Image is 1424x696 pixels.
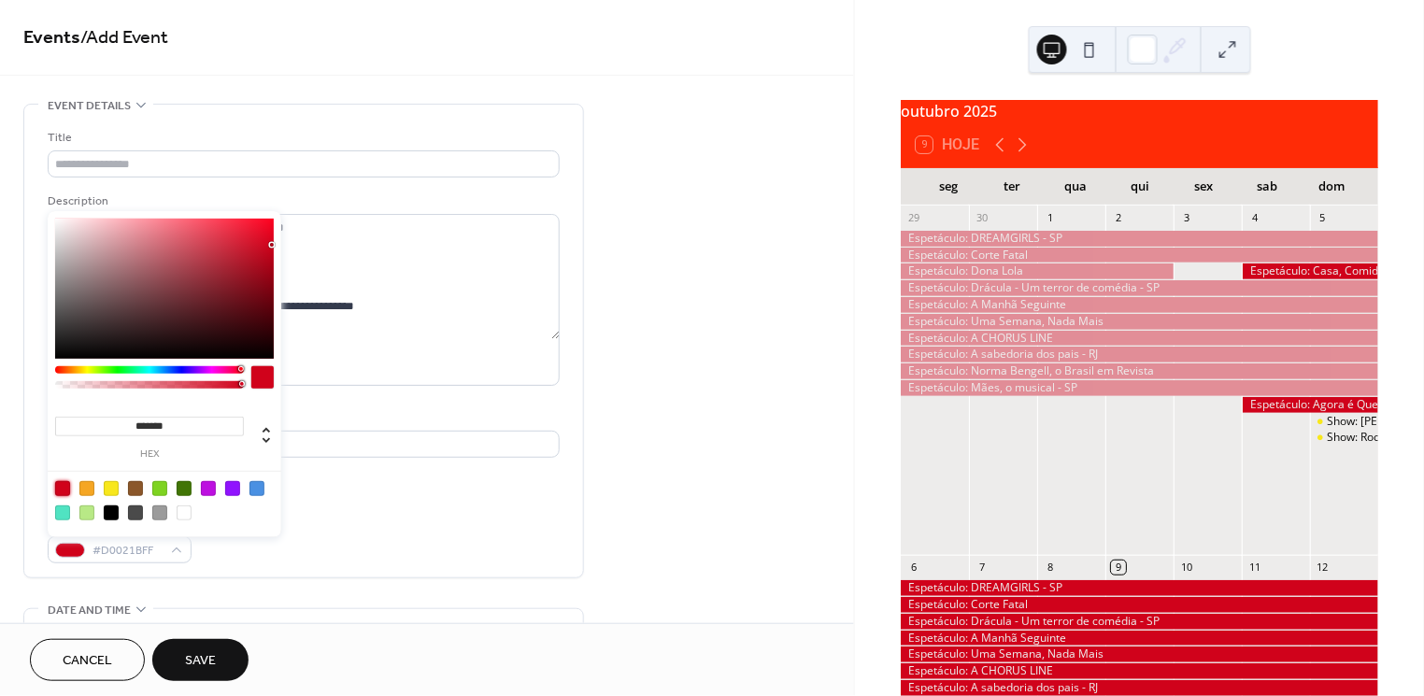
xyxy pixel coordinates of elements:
div: 30 [975,211,989,225]
div: 10 [1179,561,1193,575]
div: Espetáculo: Uma Semana, Nada Mais [901,646,1378,662]
button: Cancel [30,639,145,681]
div: 6 [906,561,920,575]
div: qua [1044,168,1107,206]
div: Show: Leonardo [1310,414,1378,430]
div: #B8E986 [79,505,94,520]
div: Espetáculo: A Manhã Seguinte [901,631,1378,646]
div: qui [1108,168,1172,206]
div: Espetáculo: DREAMGIRLS - SP [901,231,1378,247]
div: Espetáculo: Mães, o musical - SP [901,380,1378,396]
div: 3 [1179,211,1193,225]
div: seg [916,168,979,206]
div: 1 [1043,211,1057,225]
div: #4A4A4A [128,505,143,520]
div: Espetáculo: Drácula - Um terror de comédia - SP [901,280,1378,296]
div: #417505 [177,481,192,496]
div: Espetáculo: A sabedoria dos pais - RJ [901,680,1378,696]
div: 9 [1111,561,1125,575]
div: Espetáculo: Corte Fatal [901,248,1378,263]
div: sex [1172,168,1235,206]
div: ter [980,168,1044,206]
span: Event details [48,96,131,116]
div: Espetáculo: Drácula - Um terror de comédia - SP [901,614,1378,630]
div: Espetáculo: A CHORUS LINE [901,663,1378,679]
div: Espetáculo: Norma Bengell, o Brasil em Revista [901,363,1378,379]
div: #9B9B9B [152,505,167,520]
div: #000000 [104,505,119,520]
label: hex [55,449,244,460]
div: Description [48,192,556,211]
div: Espetáculo: Corte Fatal [901,597,1378,613]
div: Espetáculo: Casa, Comida e Alma Lavada - SP [1242,263,1378,279]
div: Espetáculo: A Manhã Seguinte [901,297,1378,313]
a: Events [23,21,80,57]
div: Show: Rock Festival Nova Iguaçu - RJ [1310,430,1378,446]
div: Location [48,408,556,428]
div: #F5A623 [79,481,94,496]
div: #50E3C2 [55,505,70,520]
div: 7 [975,561,989,575]
div: Espetáculo: Dona Lola [901,263,1174,279]
div: Espetáculo: Uma Semana, Nada Mais [901,314,1378,330]
div: 29 [906,211,920,225]
div: #FFFFFF [177,505,192,520]
div: 8 [1043,561,1057,575]
div: 2 [1111,211,1125,225]
div: #BD10E0 [201,481,216,496]
div: #F8E71C [104,481,119,496]
div: #D0021B [55,481,70,496]
div: 11 [1247,561,1261,575]
div: sab [1235,168,1299,206]
div: Espetáculo: Agora é Que São Elas - RJ [1242,397,1378,413]
div: 4 [1247,211,1261,225]
div: dom [1300,168,1363,206]
div: #8B572A [128,481,143,496]
div: Espetáculo: DREAMGIRLS - SP [901,580,1378,596]
div: Title [48,128,556,148]
div: #9013FE [225,481,240,496]
span: Date and time [48,601,131,620]
div: 12 [1316,561,1330,575]
div: 5 [1316,211,1330,225]
div: Espetáculo: A sabedoria dos pais - RJ [901,347,1378,362]
span: Save [185,652,216,672]
div: #4A90E2 [249,481,264,496]
div: outubro 2025 [901,100,1378,122]
div: Espetáculo: A CHORUS LINE [901,331,1378,347]
button: Save [152,639,249,681]
div: #7ED321 [152,481,167,496]
span: / Add Event [80,21,168,57]
span: Cancel [63,652,112,672]
span: #D0021BFF [93,542,162,561]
